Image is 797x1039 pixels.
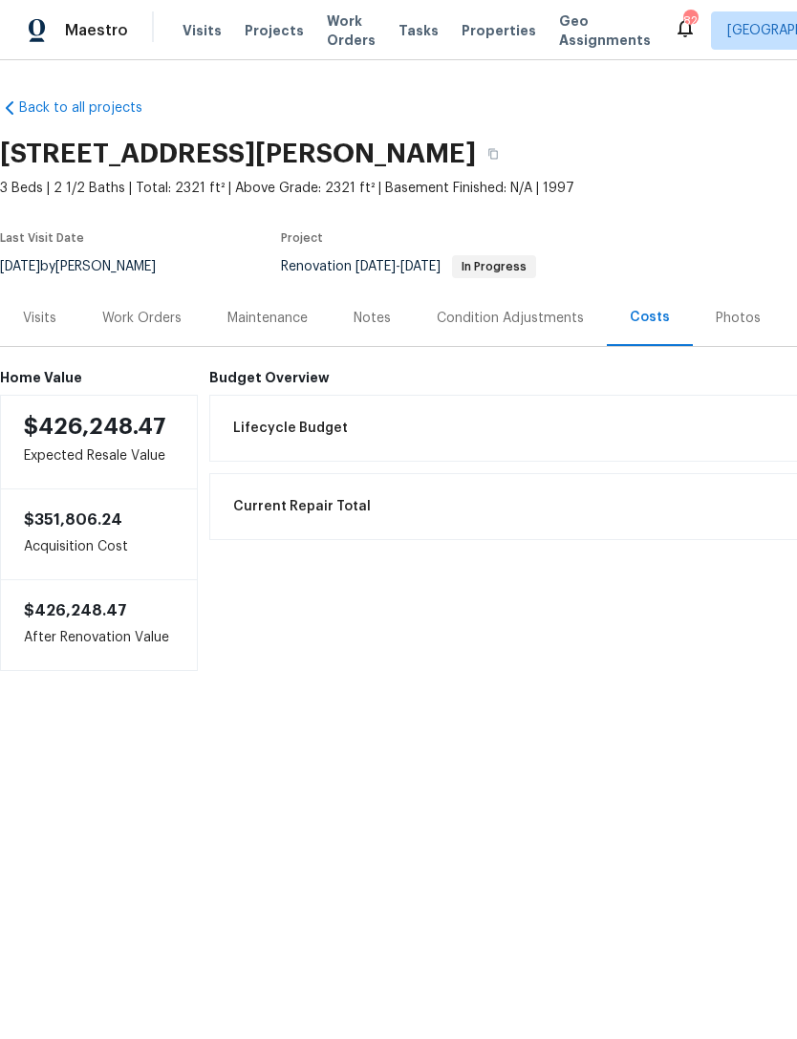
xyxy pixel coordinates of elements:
span: [DATE] [400,260,441,273]
span: Properties [462,21,536,40]
div: Visits [23,309,56,328]
span: Projects [245,21,304,40]
span: - [355,260,441,273]
div: Costs [630,308,670,327]
span: Project [281,232,323,244]
span: $426,248.47 [24,603,127,618]
div: Notes [354,309,391,328]
div: Work Orders [102,309,182,328]
span: Work Orders [327,11,376,50]
span: Renovation [281,260,536,273]
span: Maestro [65,21,128,40]
span: Geo Assignments [559,11,651,50]
span: $426,248.47 [24,415,166,438]
div: Maintenance [227,309,308,328]
span: In Progress [454,261,534,272]
div: 82 [683,11,697,31]
span: Lifecycle Budget [233,419,348,438]
span: Visits [183,21,222,40]
span: $351,806.24 [24,512,122,528]
span: Current Repair Total [233,497,371,516]
button: Copy Address [476,137,510,171]
span: [DATE] [355,260,396,273]
div: Photos [716,309,761,328]
span: Tasks [398,24,439,37]
div: Condition Adjustments [437,309,584,328]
